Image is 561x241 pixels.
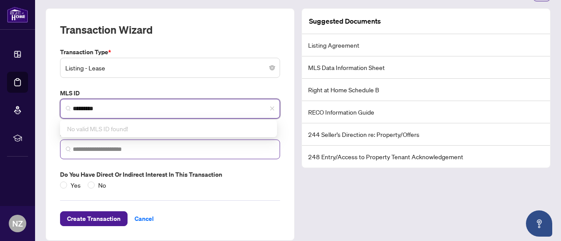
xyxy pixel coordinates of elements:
span: No valid MLS ID found! [67,125,128,133]
span: Create Transaction [67,212,121,226]
span: No [95,180,110,190]
h2: Transaction Wizard [60,23,153,37]
li: 248 Entry/Access to Property Tenant Acknowledgement [302,146,550,168]
article: Suggested Documents [309,16,381,27]
span: close [270,106,275,111]
li: MLS Data Information Sheet [302,56,550,79]
li: Listing Agreement [302,34,550,56]
span: NZ [12,217,23,230]
button: Open asap [526,210,552,237]
label: Do you have direct or indirect interest in this transaction [60,170,280,179]
button: Create Transaction [60,211,128,226]
span: Listing - Lease [65,59,275,76]
img: search_icon [66,106,71,111]
img: logo [7,7,28,23]
span: close-circle [270,65,275,70]
button: Cancel [128,211,161,226]
li: RECO Information Guide [302,101,550,123]
label: MLS ID [60,88,280,98]
label: Transaction Type [60,47,280,57]
span: Cancel [135,212,154,226]
li: 244 Seller’s Direction re: Property/Offers [302,123,550,146]
li: Right at Home Schedule B [302,79,550,101]
span: Yes [67,180,84,190]
img: search_icon [66,147,71,152]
